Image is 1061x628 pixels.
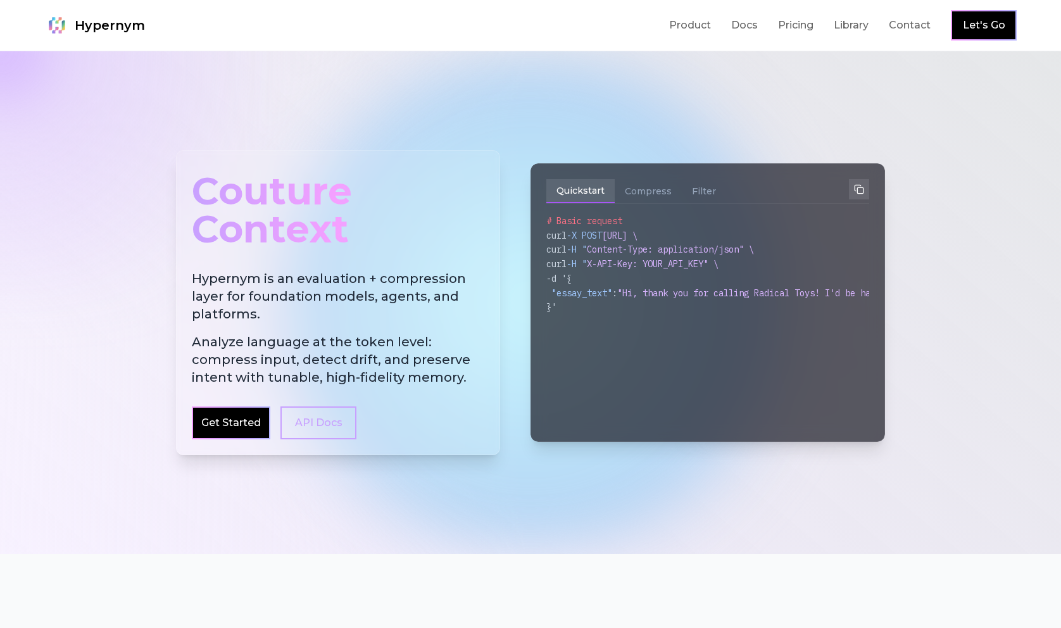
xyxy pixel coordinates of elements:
span: "essay_text" [551,287,612,299]
a: Docs [731,18,758,33]
a: Get Started [201,415,261,430]
span: Content-Type: application/json" \ [587,244,754,255]
span: Hypernym [75,16,145,34]
span: -H " [567,244,587,255]
button: Copy to clipboard [849,179,869,199]
a: Let's Go [963,18,1005,33]
button: Compress [615,179,682,203]
a: Product [669,18,711,33]
a: Contact [889,18,931,33]
span: # Basic request [546,215,622,227]
span: [URL] \ [602,230,637,241]
a: Library [834,18,869,33]
span: -X POST [567,230,602,241]
a: Pricing [778,18,813,33]
span: -H " [567,258,587,270]
button: Filter [682,179,726,203]
span: : [612,287,617,299]
span: X-API-Key: YOUR_API_KEY" \ [587,258,719,270]
span: }' [546,301,556,313]
a: API Docs [280,406,356,439]
a: Hypernym [44,13,145,38]
h2: Hypernym is an evaluation + compression layer for foundation models, agents, and platforms. [192,270,484,386]
span: curl [546,244,567,255]
div: Couture Context [192,166,484,254]
span: curl [546,258,567,270]
span: -d '{ [546,273,572,284]
span: Analyze language at the token level: compress input, detect drift, and preserve intent with tunab... [192,333,484,386]
img: Hypernym Logo [44,13,70,38]
button: Quickstart [546,179,615,203]
span: curl [546,230,567,241]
